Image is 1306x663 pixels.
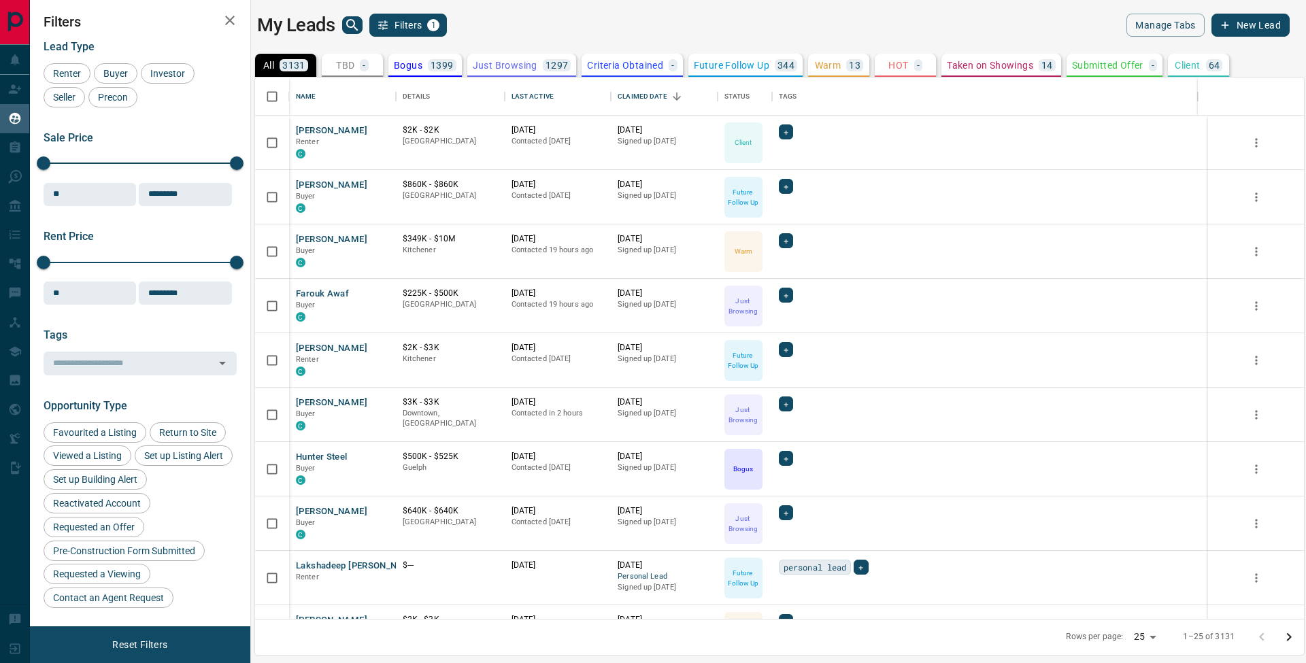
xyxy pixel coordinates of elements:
span: Buyer [296,192,316,201]
div: + [779,124,793,139]
span: Reactivated Account [48,498,146,509]
span: Buyer [296,464,316,473]
span: Seller [48,92,80,103]
span: Pre-Construction Form Submitted [48,545,200,556]
div: Name [289,78,396,116]
p: [DATE] [618,288,711,299]
p: Contacted [DATE] [512,462,605,473]
div: Investor [141,63,195,84]
span: Precon [93,92,133,103]
span: Return to Site [154,427,221,438]
p: 14 [1041,61,1053,70]
div: Claimed Date [618,78,667,116]
div: Precon [88,87,137,107]
p: All [263,61,274,70]
div: + [779,179,793,194]
p: 344 [777,61,794,70]
p: Bogus [394,61,422,70]
button: more [1246,187,1267,207]
div: condos.ca [296,367,305,376]
div: 25 [1128,627,1161,647]
span: + [784,397,788,411]
p: [GEOGRAPHIC_DATA] [403,299,498,310]
div: Last Active [505,78,612,116]
div: Pre-Construction Form Submitted [44,541,205,561]
p: $3K - $3K [403,396,498,408]
p: Contacted 19 hours ago [512,245,605,256]
p: 1–25 of 3131 [1183,631,1235,643]
span: + [784,343,788,356]
span: Requested a Viewing [48,568,146,579]
p: - [671,61,674,70]
p: Contacted [DATE] [512,136,605,147]
p: $225K - $500K [403,288,498,299]
div: Set up Listing Alert [135,445,233,466]
p: Downtown, [GEOGRAPHIC_DATA] [403,408,498,429]
p: [GEOGRAPHIC_DATA] [403,136,498,147]
p: Just Browsing [726,513,761,534]
p: $640K - $640K [403,505,498,517]
button: more [1246,459,1267,479]
span: Lead Type [44,40,95,53]
button: Manage Tabs [1126,14,1204,37]
span: + [784,234,788,248]
button: more [1246,350,1267,371]
p: [DATE] [512,233,605,245]
p: - [363,61,365,70]
span: + [784,125,788,139]
div: + [779,233,793,248]
button: Reset Filters [103,633,176,656]
p: Warm [815,61,841,70]
span: Sale Price [44,131,93,144]
span: + [784,180,788,193]
div: Renter [44,63,90,84]
h1: My Leads [257,14,335,36]
h2: Filters [44,14,237,30]
p: - [917,61,920,70]
button: [PERSON_NAME] [296,233,367,246]
p: Future Follow Up [726,568,761,588]
div: Status [718,78,772,116]
button: more [1246,296,1267,316]
p: 1297 [546,61,569,70]
p: Signed up [DATE] [618,517,711,528]
p: Taken on Showings [947,61,1033,70]
span: + [784,506,788,520]
p: Signed up [DATE] [618,582,711,593]
div: + [779,288,793,303]
span: + [784,288,788,302]
p: [DATE] [618,560,711,571]
button: [PERSON_NAME] [296,614,367,627]
div: condos.ca [296,203,305,213]
div: Set up Building Alert [44,469,147,490]
p: Client [1175,61,1200,70]
p: $2K - $2K [403,124,498,136]
p: Just Browsing [473,61,537,70]
p: Just Browsing [726,405,761,425]
div: Claimed Date [611,78,718,116]
div: + [779,451,793,466]
span: Requested an Offer [48,522,139,532]
p: Future Follow Up [726,187,761,207]
button: search button [342,16,363,34]
button: Hunter Steel [296,451,348,464]
div: Contact an Agent Request [44,588,173,608]
p: [GEOGRAPHIC_DATA] [403,517,498,528]
p: [DATE] [512,342,605,354]
p: [DATE] [512,124,605,136]
p: Signed up [DATE] [618,190,711,201]
p: Signed up [DATE] [618,245,711,256]
p: Kitchener [403,245,498,256]
div: Details [396,78,505,116]
span: Viewed a Listing [48,450,127,461]
div: condos.ca [296,258,305,267]
p: 3131 [282,61,305,70]
div: Details [403,78,431,116]
div: + [779,396,793,411]
span: Buyer [296,518,316,527]
p: HOT [888,61,908,70]
p: [DATE] [512,614,605,626]
span: Buyer [296,409,316,418]
div: Last Active [512,78,554,116]
button: [PERSON_NAME] [296,179,367,192]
